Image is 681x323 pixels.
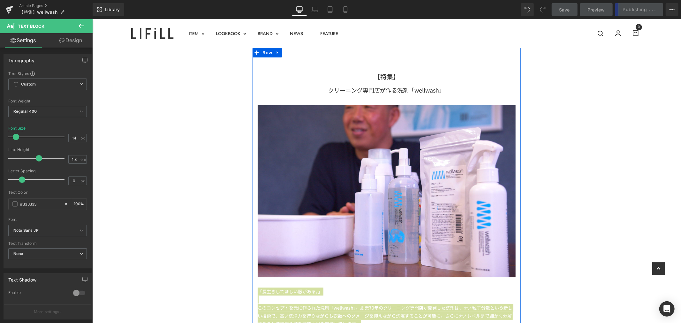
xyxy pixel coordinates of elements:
div: Typography [8,54,34,63]
button: Undo [521,3,534,16]
b: Regular 400 [13,109,37,114]
span: FEATURE [228,11,246,18]
div: 「長生きしてほしい服がある。」 [165,268,423,276]
a: 0 [537,8,550,21]
div: Text Transform [8,241,87,246]
a: Article Pages [19,3,93,8]
a: ITEM [92,9,111,20]
a: FEATURE [223,9,251,20]
span: ITEM [96,11,106,18]
div: Text Color [8,190,87,195]
a: BRAND [161,9,185,20]
span: Row [169,29,181,38]
span: em [80,157,86,161]
button: More [666,3,678,16]
span: NEWS [198,11,211,18]
span: Library [105,7,120,12]
span: px [80,136,86,140]
div: Font [8,217,87,222]
span: Text Block [18,24,44,29]
span: Save [559,6,570,13]
a: Design [48,33,94,48]
div: Enable [8,290,67,297]
button: More settings [4,304,91,319]
p: More settings [34,309,59,315]
a: Expand / Collapse [181,29,190,38]
b: None [13,251,23,256]
span: px [80,179,86,183]
a: NEWS [193,9,216,20]
a: LOOKBOOK [119,9,153,20]
div: Font Weight [8,99,87,103]
div: Open Intercom Messenger [659,301,675,317]
div: このコンセプトを元に作られた洗剤「wellwash」。創業70年のクリーニング専門店が開発した洗剤は、ナノ粒子分散という新しい技術で、高い洗浄力を誇りながらも衣類へのダメージを抑えながら洗濯する... [165,285,423,309]
b: Custom [21,82,36,87]
span: 0 [543,5,550,11]
a: Desktop [292,3,307,16]
a: Laptop [307,3,322,16]
input: Color [20,200,61,207]
a: Mobile [338,3,353,16]
a: New Library [93,3,124,16]
div: Text Styles [8,71,87,76]
div: Letter Spacing [8,169,87,173]
a: Tablet [322,3,338,16]
span: 【特集】wellwash [19,10,57,15]
strong: 【特集】 [282,53,307,62]
div: Font Size [8,126,26,131]
span: LOOKBOOK [124,11,148,18]
button: Redo [536,3,549,16]
div: % [71,199,87,210]
i: Noto Sans JP [13,228,39,233]
div: Text Shadow [8,274,36,282]
div: Line Height [8,147,87,152]
a: Preview [580,3,613,16]
span: Preview [588,6,605,13]
div: クリーニング専門店が作る洗剤「wellwash」 [165,63,423,86]
span: BRAND [165,11,180,18]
